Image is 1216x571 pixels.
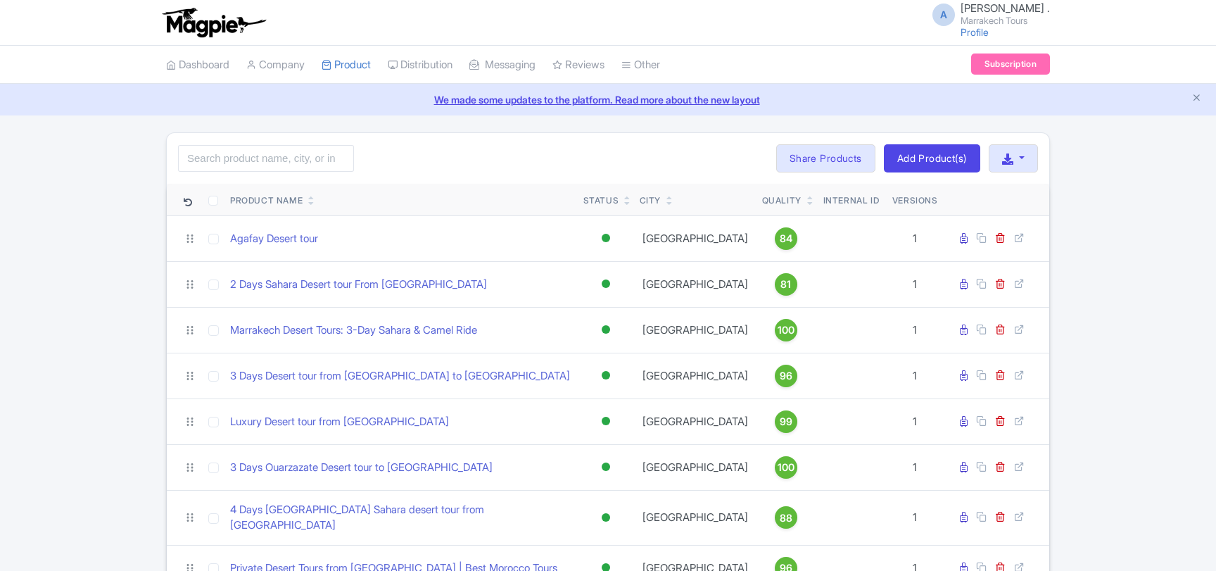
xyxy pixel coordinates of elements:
a: A [PERSON_NAME] . Marrakech Tours [924,3,1050,25]
div: Active [599,365,613,386]
span: 1 [913,369,917,382]
a: 84 [762,227,810,250]
th: Internal ID [816,184,887,216]
small: Marrakech Tours [961,16,1050,25]
a: 88 [762,506,810,529]
a: Messaging [469,46,536,84]
a: 2 Days Sahara Desert tour From [GEOGRAPHIC_DATA] [230,277,487,293]
a: Profile [961,26,989,38]
a: 4 Days [GEOGRAPHIC_DATA] Sahara desert tour from [GEOGRAPHIC_DATA] [230,502,572,534]
div: Active [599,411,613,432]
span: 100 [778,322,794,338]
td: [GEOGRAPHIC_DATA] [634,399,756,444]
div: Active [599,320,613,340]
span: 1 [913,415,917,428]
div: Status [583,194,619,207]
span: 84 [780,231,792,246]
span: 1 [913,323,917,337]
a: 96 [762,365,810,387]
td: [GEOGRAPHIC_DATA] [634,307,756,353]
span: [PERSON_NAME] . [961,1,1050,15]
img: logo-ab69f6fb50320c5b225c76a69d11143b.png [159,7,268,38]
a: Agafay Desert tour [230,231,318,247]
div: Active [599,228,613,249]
span: 81 [780,277,791,292]
a: 99 [762,410,810,433]
span: 88 [780,510,792,526]
a: Distribution [388,46,452,84]
a: Marrakech Desert Tours: 3-Day Sahara & Camel Ride [230,322,477,339]
a: We made some updates to the platform. Read more about the new layout [8,92,1208,107]
button: Close announcement [1191,91,1202,107]
a: Product [322,46,371,84]
input: Search product name, city, or interal id [178,145,354,172]
td: [GEOGRAPHIC_DATA] [634,444,756,490]
div: Active [599,274,613,294]
th: Versions [887,184,944,216]
td: [GEOGRAPHIC_DATA] [634,490,756,545]
div: Active [599,457,613,477]
a: Share Products [776,144,875,172]
a: 100 [762,319,810,341]
td: [GEOGRAPHIC_DATA] [634,215,756,261]
td: [GEOGRAPHIC_DATA] [634,353,756,399]
span: 96 [780,368,792,384]
span: A [932,4,955,26]
a: Dashboard [166,46,229,84]
span: 1 [913,510,917,524]
a: Reviews [552,46,604,84]
div: Product Name [230,194,303,207]
a: Add Product(s) [884,144,980,172]
span: 1 [913,460,917,474]
div: Quality [762,194,802,207]
a: Company [246,46,305,84]
span: 1 [913,232,917,245]
a: 81 [762,273,810,296]
span: 99 [780,414,792,429]
div: Active [599,508,613,528]
a: Luxury Desert tour from [GEOGRAPHIC_DATA] [230,414,449,430]
a: Subscription [971,54,1050,75]
a: 3 Days Desert tour from [GEOGRAPHIC_DATA] to [GEOGRAPHIC_DATA] [230,368,570,384]
a: 100 [762,456,810,479]
td: [GEOGRAPHIC_DATA] [634,261,756,307]
div: City [640,194,661,207]
span: 100 [778,460,794,475]
a: Other [621,46,660,84]
span: 1 [913,277,917,291]
a: 3 Days Ouarzazate Desert tour to [GEOGRAPHIC_DATA] [230,460,493,476]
